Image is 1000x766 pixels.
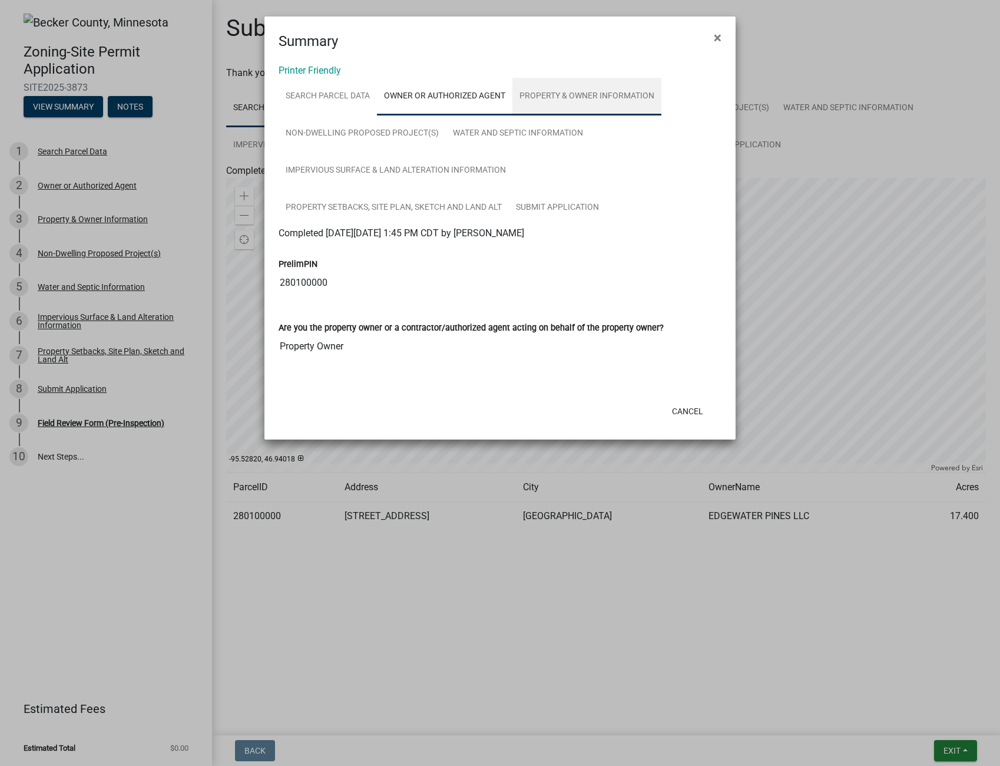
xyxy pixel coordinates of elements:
[279,189,509,227] a: Property Setbacks, Site Plan, Sketch and Land Alt
[279,324,664,332] label: Are you the property owner or a contractor/authorized agent acting on behalf of the property owner?
[663,401,713,422] button: Cancel
[509,189,606,227] a: Submit Application
[704,21,731,54] button: Close
[279,31,338,52] h4: Summary
[446,115,590,153] a: Water and Septic Information
[377,78,512,115] a: Owner or Authorized Agent
[279,78,377,115] a: Search Parcel Data
[279,65,341,76] a: Printer Friendly
[279,152,513,190] a: Impervious Surface & Land Alteration Information
[714,29,721,46] span: ×
[512,78,661,115] a: Property & Owner Information
[279,260,317,269] label: PrelimPIN
[279,227,524,239] span: Completed [DATE][DATE] 1:45 PM CDT by [PERSON_NAME]
[279,115,446,153] a: Non-Dwelling Proposed Project(s)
